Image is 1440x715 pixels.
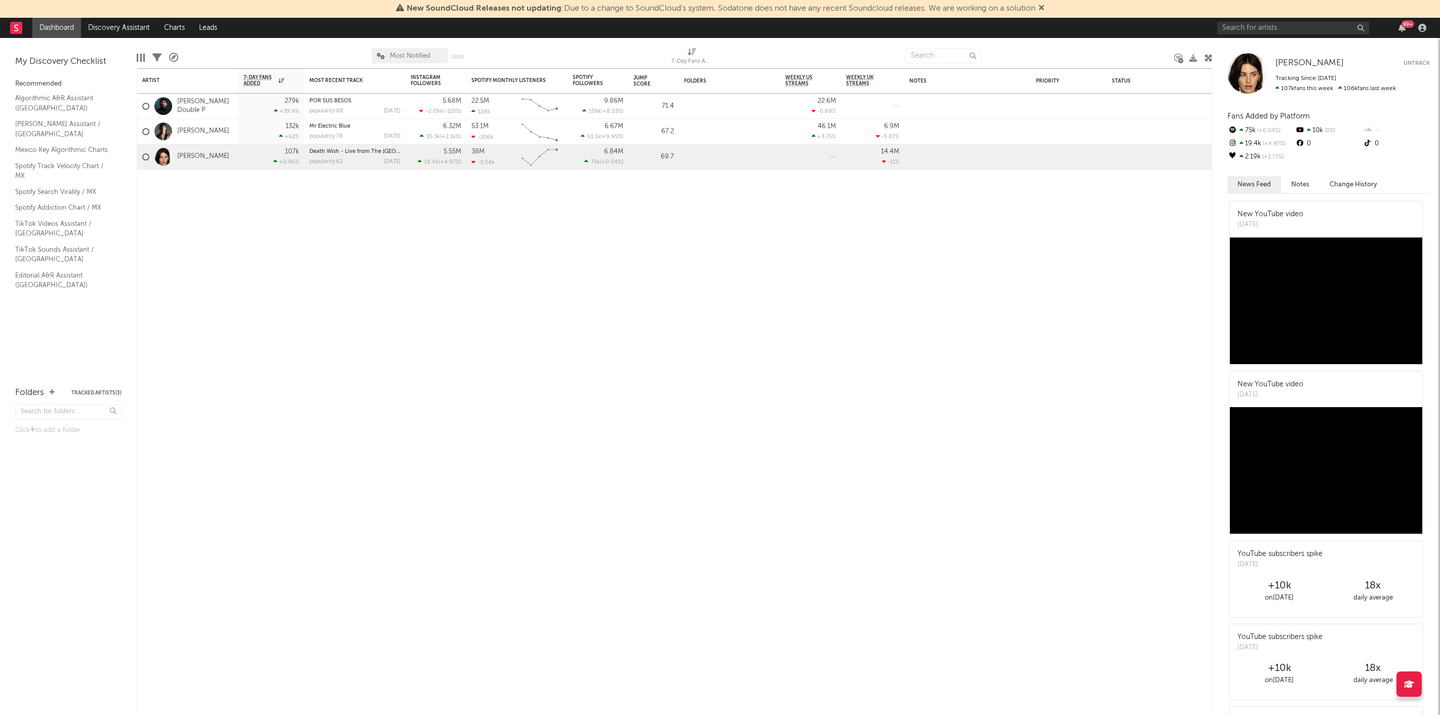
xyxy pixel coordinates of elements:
div: 6.32M [443,123,461,130]
div: 7-Day Fans Added (7-Day Fans Added) [671,56,712,68]
div: popularity: 78 [309,134,343,139]
div: 6.9M [884,123,899,130]
button: Untrack [1404,58,1430,68]
a: Discovery Assistant [81,18,157,38]
div: -- [1363,124,1430,137]
span: 19.4k [424,160,438,165]
div: 6.67M [605,123,623,130]
div: on [DATE] [1232,592,1326,604]
div: 14.4M [881,148,899,155]
a: POR SUS BESOS [309,98,351,104]
span: 159k [589,109,601,114]
div: 69.7 [633,151,674,163]
span: +0.04 % [1256,128,1281,134]
a: [PERSON_NAME] Assistant / [GEOGRAPHIC_DATA] [15,118,111,139]
a: Death Wish - Live from The [GEOGRAPHIC_DATA] [309,149,440,154]
button: Tracked Artists(3) [71,390,122,395]
span: 75k [591,160,600,165]
div: 0 [1363,137,1430,150]
div: A&R Pipeline [169,43,178,72]
div: Click to add a folder. [15,424,122,436]
a: Spotify Search Virality / MX [15,186,111,197]
div: Filters [152,43,162,72]
div: YouTube subscribers spike [1237,632,1323,643]
svg: Chart title [517,94,563,119]
div: 46.1M [818,123,836,130]
a: [PERSON_NAME] [1275,58,1344,68]
div: on [DATE] [1232,674,1326,687]
div: 2.19k [1227,150,1295,164]
div: -0.69 % [812,108,836,114]
input: Search for artists [1217,22,1369,34]
div: ( ) [584,158,623,165]
div: Spotify Monthly Listeners [471,77,547,84]
div: 18 x [1326,580,1420,592]
div: +39.9 % [274,108,299,114]
a: [PERSON_NAME] Double P [177,98,233,115]
div: popularity: 62 [309,159,343,165]
button: Save [451,54,464,60]
button: 99+ [1398,24,1406,32]
span: +2.1k % [442,134,460,140]
div: Notes [909,78,1011,84]
div: Folders [684,78,760,84]
span: +8.53 % [603,109,622,114]
span: : Due to a change to SoundCloud's system, Sodatone does not have any recent Soundcloud releases. ... [407,5,1035,13]
span: +4.97 % [1261,141,1286,147]
div: 71.4 [633,100,674,112]
div: Most Recent Track [309,77,385,84]
div: 7-Day Fans Added (7-Day Fans Added) [671,43,712,72]
div: Recommended [15,78,122,90]
div: Instagram Followers [411,74,446,87]
div: +10k [1232,580,1326,592]
div: Edit Columns [137,43,145,72]
span: -110 % [445,109,460,114]
div: 22.6M [818,98,836,104]
div: Status [1112,78,1178,84]
div: 75k [1227,124,1295,137]
div: 53.1M [471,123,489,130]
div: New YouTube video [1237,379,1303,390]
div: YouTube subscribers spike [1237,549,1323,560]
a: Mr Electric Blue [309,124,350,129]
div: 38M [471,148,485,155]
span: Most Notified [390,53,430,59]
div: Folders [15,387,44,399]
div: ( ) [581,133,623,140]
div: 18 x [1326,662,1420,674]
a: [PERSON_NAME] [177,152,229,161]
a: Spotify Addiction Chart / MX [15,202,111,213]
div: daily average [1326,674,1420,687]
svg: Chart title [517,144,563,170]
span: +2.77 % [1261,154,1284,160]
div: [DATE] [1237,390,1303,400]
div: 5.68M [443,98,461,104]
span: 35.3k [426,134,440,140]
div: Death Wish - Live from The O2 Arena [309,149,401,154]
div: ( ) [420,133,461,140]
a: Charts [157,18,192,38]
span: [PERSON_NAME] [1275,59,1344,67]
span: Tracking Since: [DATE] [1275,75,1336,82]
div: 132k [286,123,299,130]
div: 9.86M [604,98,623,104]
span: +4.97 % [440,160,460,165]
a: Editorial A&R Assistant ([GEOGRAPHIC_DATA]) [15,270,111,291]
div: 124k [471,108,490,115]
div: Artist [142,77,218,84]
span: 106k fans last week [1275,86,1396,92]
div: +62 % [279,133,299,140]
div: daily average [1326,592,1420,604]
div: +0.96 % [273,158,299,165]
span: +0.04 % [602,160,622,165]
span: Weekly UK Streams [846,74,884,87]
div: 6.84M [604,148,623,155]
a: TikTok Videos Assistant / [GEOGRAPHIC_DATA] [15,218,111,239]
div: -11 % [882,158,899,165]
div: 67.2 [633,126,674,138]
span: New SoundCloud Releases not updating [407,5,562,13]
div: Jump Score [633,75,659,87]
div: ( ) [419,108,461,114]
button: News Feed [1227,176,1281,193]
div: ( ) [418,158,461,165]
